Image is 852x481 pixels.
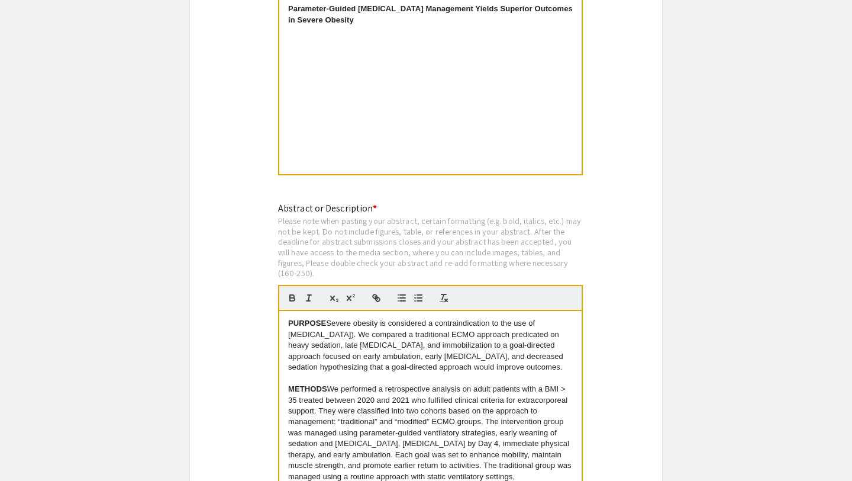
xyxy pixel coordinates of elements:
[288,318,573,373] p: Severe obesity is considered a contraindication to the use of [MEDICAL_DATA]). We compared a trad...
[288,384,327,393] strong: METHODS
[9,428,50,472] iframe: Chat
[278,216,583,278] div: Please note when pasting your abstract, certain formatting (e.g. bold, italics, etc.) may not be ...
[288,319,326,328] strong: PURPOSE
[278,202,377,214] mat-label: Abstract or Description
[288,4,575,24] strong: Parameter-Guided [MEDICAL_DATA] Management Yields Superior Outcomes in Severe Obesity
